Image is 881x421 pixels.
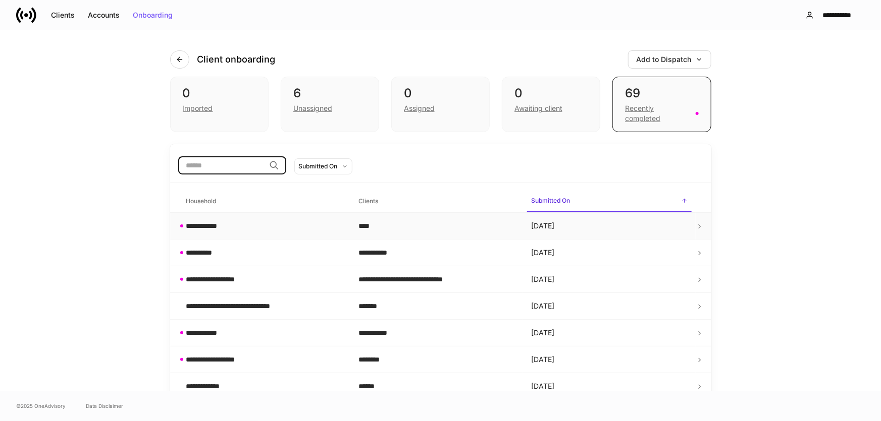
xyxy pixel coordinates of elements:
h6: Clients [358,196,378,206]
a: Data Disclaimer [86,402,123,410]
div: Recently completed [625,103,689,124]
button: Clients [44,7,81,23]
div: 0Assigned [391,77,490,132]
td: [DATE] [523,266,696,293]
button: Onboarding [126,7,179,23]
h6: Submitted On [531,196,570,205]
span: Household [182,191,347,212]
button: Submitted On [294,158,352,174]
span: © 2025 OneAdvisory [16,402,66,410]
div: 6Unassigned [281,77,379,132]
div: Unassigned [293,103,332,113]
span: Submitted On [527,191,692,212]
td: [DATE] [523,373,696,400]
td: [DATE] [523,239,696,266]
div: Add to Dispatch [637,56,703,63]
td: [DATE] [523,346,696,373]
div: Assigned [404,103,435,113]
h4: Client onboarding [197,53,276,66]
div: 6 [293,85,367,101]
div: 69 [625,85,698,101]
button: Add to Dispatch [628,50,711,69]
div: Submitted On [299,161,338,171]
div: 0 [514,85,588,101]
span: Clients [354,191,519,212]
div: Clients [51,12,75,19]
div: Accounts [88,12,120,19]
td: [DATE] [523,213,696,239]
div: 0Imported [170,77,269,132]
td: [DATE] [523,293,696,320]
div: 0 [404,85,477,101]
div: 0 [183,85,256,101]
div: 69Recently completed [612,77,711,132]
h6: Household [186,196,217,206]
div: Awaiting client [514,103,562,113]
button: Accounts [81,7,126,23]
td: [DATE] [523,320,696,346]
div: Imported [183,103,213,113]
div: 0Awaiting client [502,77,600,132]
div: Onboarding [133,12,173,19]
